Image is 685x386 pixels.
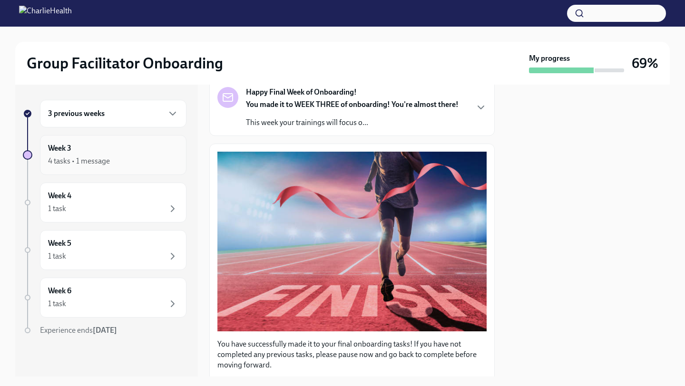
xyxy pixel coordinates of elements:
[23,278,186,318] a: Week 61 task
[217,152,487,331] button: Zoom image
[632,55,658,72] h3: 69%
[40,100,186,127] div: 3 previous weeks
[48,108,105,119] h6: 3 previous weeks
[40,326,117,335] span: Experience ends
[48,251,66,261] div: 1 task
[19,6,72,21] img: CharlieHealth
[93,326,117,335] strong: [DATE]
[48,286,71,296] h6: Week 6
[23,183,186,222] a: Week 41 task
[246,100,459,109] strong: You made it to WEEK THREE of onboarding! You're almost there!
[48,203,66,214] div: 1 task
[246,87,357,97] strong: Happy Final Week of Onboarding!
[48,238,71,249] h6: Week 5
[27,54,223,73] h2: Group Facilitator Onboarding
[48,143,71,154] h6: Week 3
[217,339,487,370] p: You have successfully made it to your final onboarding tasks! If you have not completed any previ...
[48,299,66,309] div: 1 task
[529,53,570,64] strong: My progress
[246,117,459,128] p: This week your trainings will focus o...
[23,230,186,270] a: Week 51 task
[48,191,71,201] h6: Week 4
[48,156,110,166] div: 4 tasks • 1 message
[23,135,186,175] a: Week 34 tasks • 1 message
